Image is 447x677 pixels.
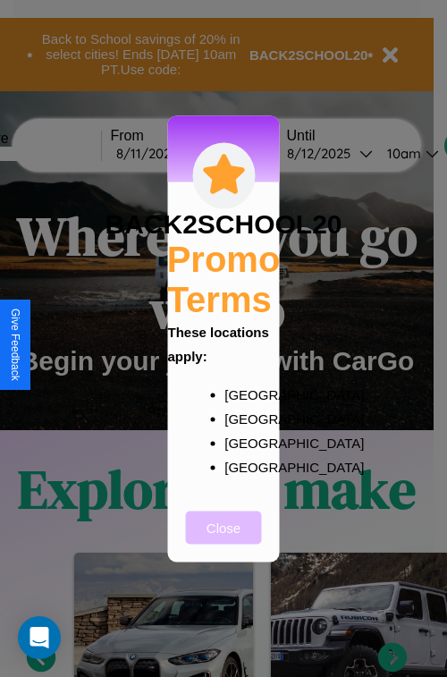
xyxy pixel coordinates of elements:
[224,454,258,478] p: [GEOGRAPHIC_DATA]
[186,511,262,544] button: Close
[224,430,258,454] p: [GEOGRAPHIC_DATA]
[224,406,258,430] p: [GEOGRAPHIC_DATA]
[167,239,281,319] h2: Promo Terms
[9,309,21,381] div: Give Feedback
[105,208,342,239] h3: BACK2SCHOOL20
[18,616,61,659] div: Open Intercom Messenger
[168,324,269,363] b: These locations apply:
[224,382,258,406] p: [GEOGRAPHIC_DATA]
